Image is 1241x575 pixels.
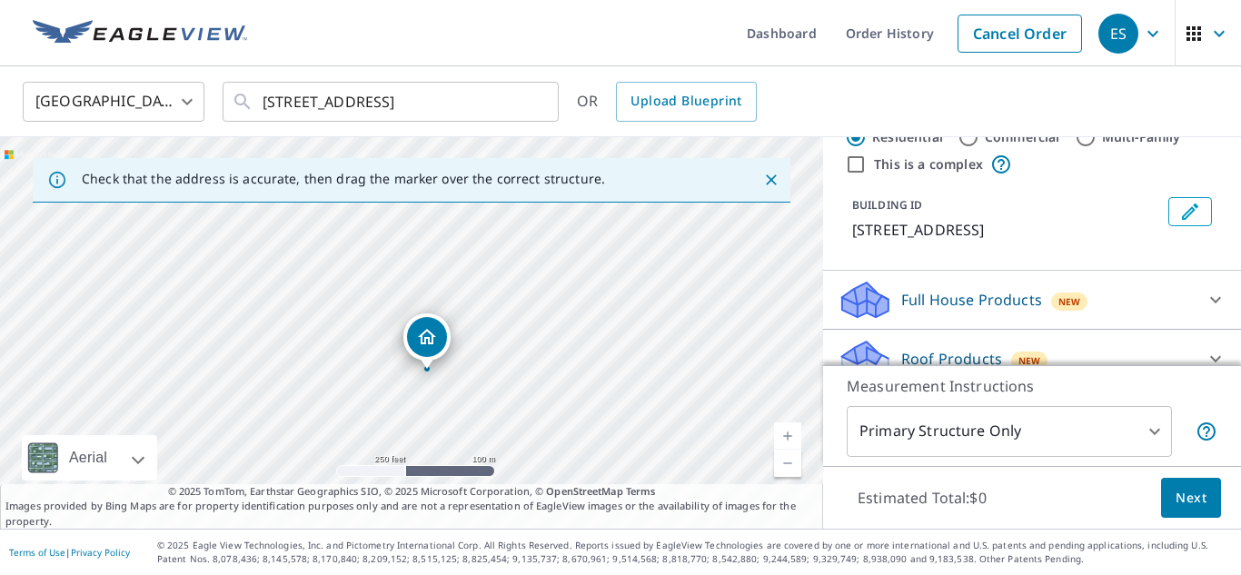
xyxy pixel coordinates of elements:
[852,219,1161,241] p: [STREET_ADDRESS]
[1018,353,1041,368] span: New
[33,20,247,47] img: EV Logo
[852,197,922,213] p: BUILDING ID
[82,171,605,187] p: Check that the address is accurate, then drag the marker over the correct structure.
[577,82,757,122] div: OR
[1196,421,1217,442] span: Your report will include only the primary structure on the property. For example, a detached gara...
[985,128,1060,146] label: Commercial
[958,15,1082,53] a: Cancel Order
[1102,128,1181,146] label: Multi-Family
[901,289,1042,311] p: Full House Products
[616,82,756,122] a: Upload Blueprint
[168,484,656,500] span: © 2025 TomTom, Earthstar Geographics SIO, © 2025 Microsoft Corporation, ©
[9,547,130,558] p: |
[263,76,521,127] input: Search by address or latitude-longitude
[22,435,157,481] div: Aerial
[1176,487,1206,510] span: Next
[9,546,65,559] a: Terms of Use
[774,422,801,450] a: Current Level 17, Zoom In
[872,128,943,146] label: Residential
[626,484,656,498] a: Terms
[874,155,983,173] label: This is a complex
[71,546,130,559] a: Privacy Policy
[1098,14,1138,54] div: ES
[1058,294,1081,309] span: New
[843,478,1001,518] p: Estimated Total: $0
[847,375,1217,397] p: Measurement Instructions
[546,484,622,498] a: OpenStreetMap
[838,278,1226,322] div: Full House ProductsNew
[1161,478,1221,519] button: Next
[23,76,204,127] div: [GEOGRAPHIC_DATA]
[838,337,1226,381] div: Roof ProductsNew
[759,168,783,192] button: Close
[1168,197,1212,226] button: Edit building 1
[630,90,741,113] span: Upload Blueprint
[157,539,1232,566] p: © 2025 Eagle View Technologies, Inc. and Pictometry International Corp. All Rights Reserved. Repo...
[847,406,1172,457] div: Primary Structure Only
[64,435,113,481] div: Aerial
[901,348,1002,370] p: Roof Products
[403,313,451,370] div: Dropped pin, building 1, Residential property, 9401 Old Flomaton Rd Century, FL 32535
[774,450,801,477] a: Current Level 17, Zoom Out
